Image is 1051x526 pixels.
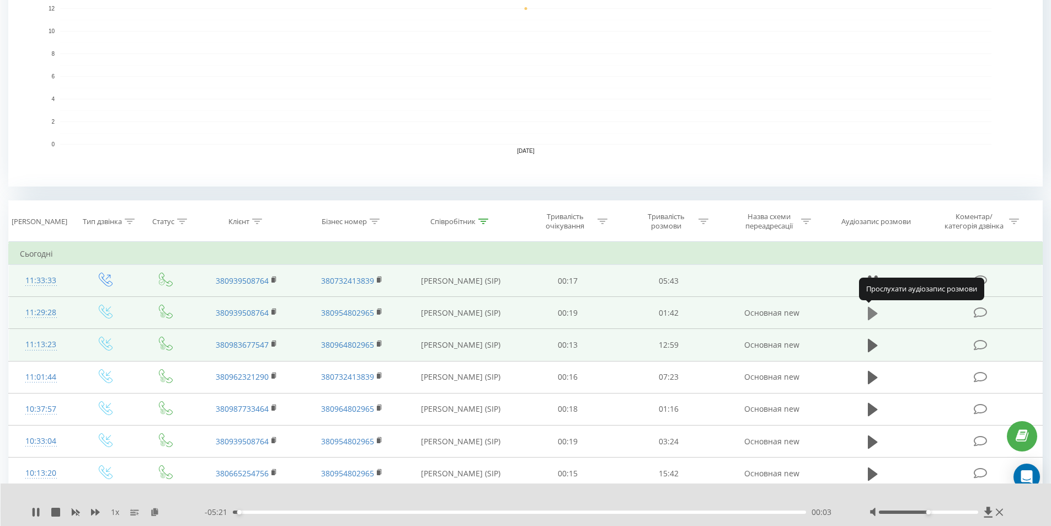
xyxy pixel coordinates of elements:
[237,510,241,514] div: Accessibility label
[12,217,67,226] div: [PERSON_NAME]
[404,458,518,490] td: [PERSON_NAME] (SIP)
[404,426,518,458] td: [PERSON_NAME] (SIP)
[719,297,824,329] td: Основная new
[404,393,518,425] td: [PERSON_NAME] (SIP)
[518,297,618,329] td: 00:19
[216,436,269,447] a: 380939508764
[618,265,719,297] td: 05:43
[205,507,233,518] span: - 05:21
[322,217,367,226] div: Бізнес номер
[321,275,374,286] a: 380732413839
[812,507,831,518] span: 00:03
[536,212,595,231] div: Тривалість очікування
[321,339,374,350] a: 380964802965
[517,148,535,154] text: [DATE]
[228,217,249,226] div: Клієнт
[404,297,518,329] td: [PERSON_NAME] (SIP)
[841,217,911,226] div: Аудіозапис розмови
[719,458,824,490] td: Основная new
[216,307,269,318] a: 380939508764
[518,393,618,425] td: 00:18
[51,96,55,102] text: 4
[20,302,62,323] div: 11:29:28
[51,51,55,57] text: 8
[719,329,824,361] td: Основная new
[618,361,719,393] td: 07:23
[321,371,374,382] a: 380732413839
[404,265,518,297] td: [PERSON_NAME] (SIP)
[518,361,618,393] td: 00:16
[20,463,62,484] div: 10:13:20
[152,217,174,226] div: Статус
[637,212,696,231] div: Тривалість розмови
[719,361,824,393] td: Основная new
[20,399,62,420] div: 10:37:57
[859,278,984,300] div: Прослухати аудіозапис розмови
[926,510,931,514] div: Accessibility label
[321,403,374,414] a: 380964802965
[618,393,719,425] td: 01:16
[9,243,1043,265] td: Сьогодні
[51,73,55,79] text: 6
[618,426,719,458] td: 03:24
[216,403,269,414] a: 380987733464
[20,270,62,291] div: 11:33:33
[216,468,269,479] a: 380665254756
[51,141,55,147] text: 0
[321,436,374,447] a: 380954802965
[518,458,618,490] td: 00:15
[618,297,719,329] td: 01:42
[518,426,618,458] td: 00:19
[618,458,719,490] td: 15:42
[719,393,824,425] td: Основная new
[719,426,824,458] td: Основная new
[430,217,476,226] div: Співробітник
[942,212,1006,231] div: Коментар/категорія дзвінка
[20,366,62,388] div: 11:01:44
[321,307,374,318] a: 380954802965
[83,217,122,226] div: Тип дзвінка
[216,275,269,286] a: 380939508764
[739,212,798,231] div: Назва схеми переадресації
[404,361,518,393] td: [PERSON_NAME] (SIP)
[51,119,55,125] text: 2
[1013,464,1040,490] div: Open Intercom Messenger
[618,329,719,361] td: 12:59
[404,329,518,361] td: [PERSON_NAME] (SIP)
[20,431,62,452] div: 10:33:04
[111,507,119,518] span: 1 x
[518,329,618,361] td: 00:13
[49,28,55,34] text: 10
[20,334,62,355] div: 11:13:23
[49,6,55,12] text: 12
[216,371,269,382] a: 380962321290
[216,339,269,350] a: 380983677547
[321,468,374,479] a: 380954802965
[518,265,618,297] td: 00:17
